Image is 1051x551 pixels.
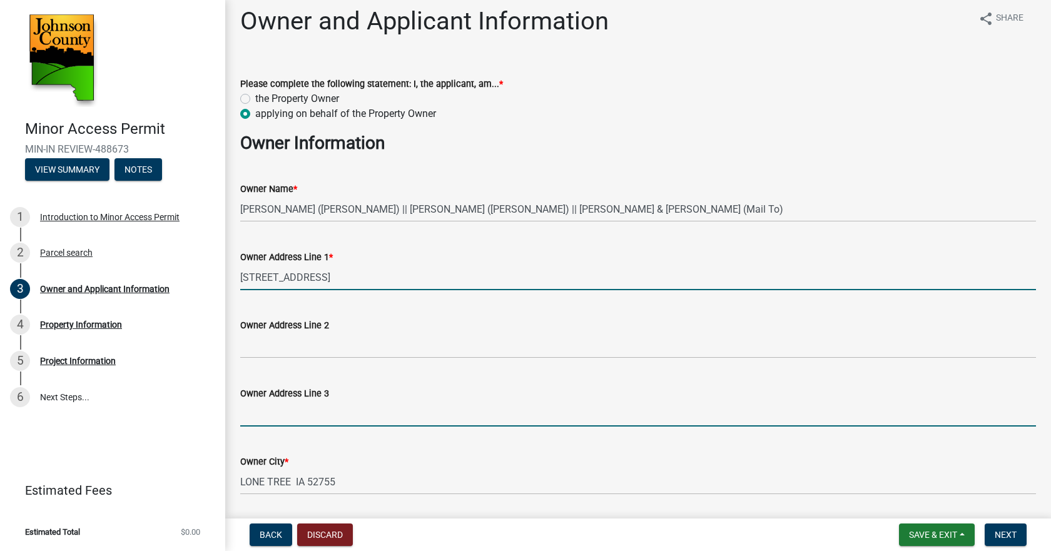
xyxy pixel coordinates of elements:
[968,6,1033,31] button: shareShare
[240,6,609,36] h1: Owner and Applicant Information
[255,106,436,121] label: applying on behalf of the Property Owner
[10,279,30,299] div: 3
[985,523,1027,546] button: Next
[240,253,333,262] label: Owner Address Line 1
[250,523,292,546] button: Back
[240,133,385,153] strong: Owner Information
[909,530,957,540] span: Save & Exit
[297,523,353,546] button: Discard
[996,11,1023,26] span: Share
[25,165,109,175] wm-modal-confirm: Summary
[181,528,200,536] span: $0.00
[10,351,30,371] div: 5
[114,165,162,175] wm-modal-confirm: Notes
[25,143,200,155] span: MIN-IN REVIEW-488673
[10,478,205,503] a: Estimated Fees
[40,285,170,293] div: Owner and Applicant Information
[240,321,329,330] label: Owner Address Line 2
[255,91,339,106] label: the Property Owner
[40,248,93,257] div: Parcel search
[40,320,122,329] div: Property Information
[240,80,503,89] label: Please complete the following statement: I, the applicant, am...
[978,11,993,26] i: share
[10,315,30,335] div: 4
[40,213,180,221] div: Introduction to Minor Access Permit
[10,387,30,407] div: 6
[25,120,215,138] h4: Minor Access Permit
[25,13,98,107] img: Johnson County, Iowa
[25,158,109,181] button: View Summary
[240,458,288,467] label: Owner City
[260,530,282,540] span: Back
[25,528,80,536] span: Estimated Total
[899,523,975,546] button: Save & Exit
[40,356,116,365] div: Project Information
[10,243,30,263] div: 2
[114,158,162,181] button: Notes
[240,185,297,194] label: Owner Name
[240,390,329,398] label: Owner Address Line 3
[10,207,30,227] div: 1
[995,530,1017,540] span: Next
